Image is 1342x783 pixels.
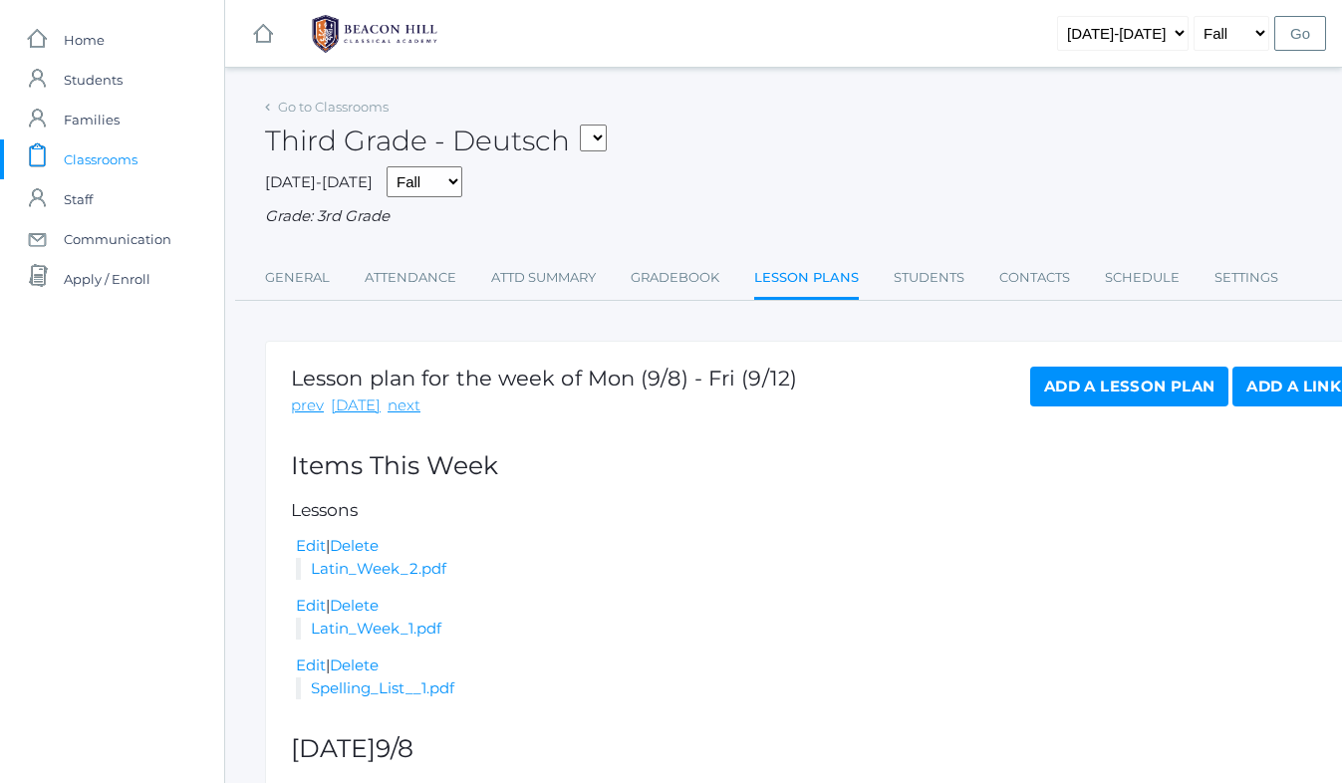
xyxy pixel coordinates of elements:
span: Staff [64,179,93,219]
a: Students [894,258,964,298]
a: Attd Summary [491,258,596,298]
a: Settings [1214,258,1278,298]
a: Add a Lesson Plan [1030,367,1228,406]
a: Edit [296,536,326,555]
a: Lesson Plans [754,258,859,301]
input: Go [1274,16,1326,51]
span: Home [64,20,105,60]
a: Gradebook [631,258,719,298]
span: Communication [64,219,171,259]
a: Edit [296,596,326,615]
a: Delete [330,596,379,615]
h2: Third Grade - Deutsch [265,126,607,156]
a: next [388,394,420,417]
span: [DATE]-[DATE] [265,172,373,191]
a: prev [291,394,324,417]
span: Families [64,100,120,139]
img: BHCALogos-05-308ed15e86a5a0abce9b8dd61676a3503ac9727e845dece92d48e8588c001991.png [300,9,449,59]
a: General [265,258,330,298]
h1: Lesson plan for the week of Mon (9/8) - Fri (9/12) [291,367,797,390]
a: Delete [330,655,379,674]
span: 9/8 [376,733,413,763]
a: Edit [296,655,326,674]
span: Classrooms [64,139,137,179]
a: Contacts [999,258,1070,298]
a: Attendance [365,258,456,298]
span: Students [64,60,123,100]
a: [DATE] [331,394,381,417]
span: Apply / Enroll [64,259,150,299]
a: Go to Classrooms [278,99,389,115]
a: Latin_Week_2.pdf [311,559,446,578]
a: Delete [330,536,379,555]
a: Latin_Week_1.pdf [311,619,441,638]
a: Spelling_List__1.pdf [311,678,454,697]
a: Schedule [1105,258,1180,298]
